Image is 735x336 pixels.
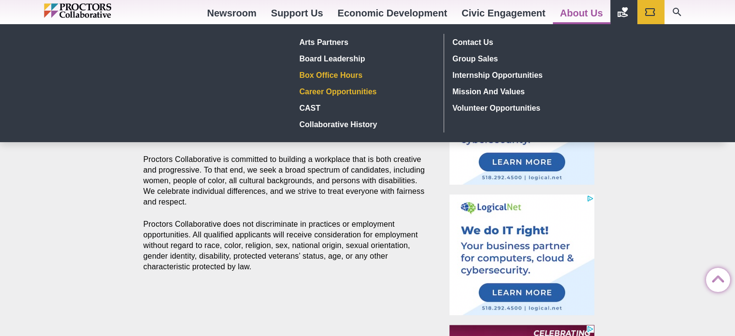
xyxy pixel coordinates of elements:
[449,100,590,116] a: Volunteer Opportunities
[296,50,436,67] a: Board Leadership
[144,154,428,207] p: Proctors Collaborative is committed to building a workplace that is both creative and progressive...
[449,67,590,83] a: Internship Opportunities
[296,67,436,83] a: Box Office hours
[296,100,436,116] a: CAST
[449,194,594,315] iframe: Advertisement
[449,34,590,50] a: Contact Us
[449,83,590,100] a: Mission and Values
[296,83,436,100] a: Career Opportunities
[144,219,428,272] p: Proctors Collaborative does not discriminate in practices or employment opportunities. All qualif...
[706,268,725,288] a: Back to Top
[296,34,436,50] a: Arts Partners
[449,50,590,67] a: Group Sales
[296,116,436,132] a: Collaborative History
[44,3,153,18] img: Proctors logo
